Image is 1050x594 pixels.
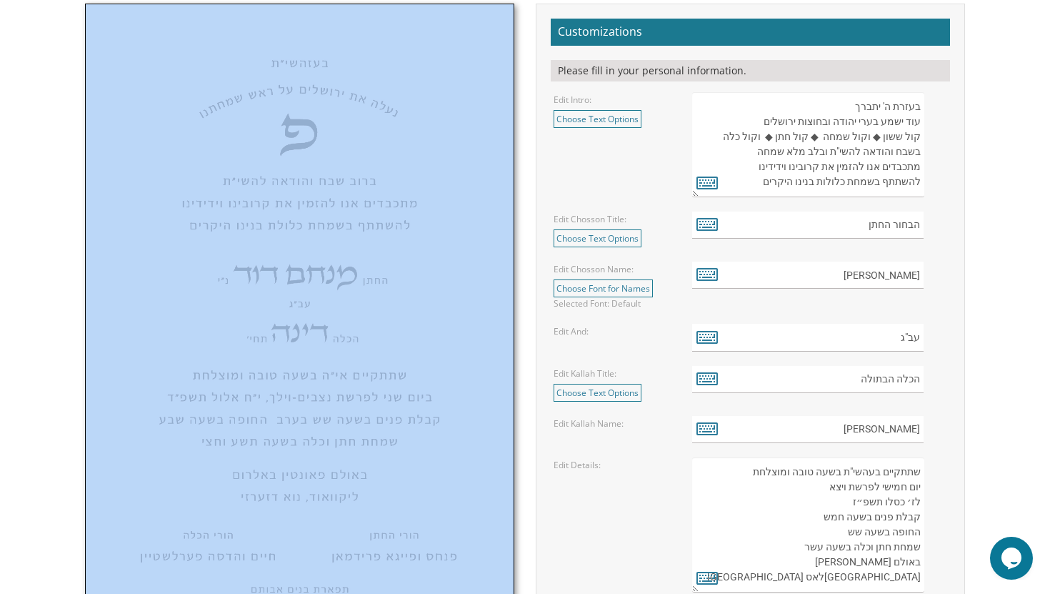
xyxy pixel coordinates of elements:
div: Selected Font: Default [554,297,671,310]
a: Choose Text Options [554,384,641,402]
a: Choose Text Options [554,110,641,128]
a: Choose Font for Names [554,279,653,297]
div: Please fill in your personal information. [551,60,950,81]
label: Edit Kallah Title: [554,367,616,380]
textarea: שתתקיים בעהשי"ת בשעה טובה ומוצלחת יום ראשון לפרשת קדושים ל' [PERSON_NAME] תשע"ט קבלת פנים בשעה שש... [692,457,924,593]
label: Edit Kallah Name: [554,417,624,430]
label: Edit Chosson Name: [554,263,634,275]
label: Edit Chosson Title: [554,213,626,225]
textarea: בעזרת ה' יתברך עוד ישמע בערי יהודה ובחוצות ירושלים קול ששון ◆ וקול שמחה ◆ קול חתן ◆ וקול כלה בשבח... [692,92,924,197]
iframe: chat widget [990,537,1036,580]
label: Edit Details: [554,459,601,471]
label: Edit Intro: [554,94,591,106]
label: Edit And: [554,325,589,337]
a: Choose Text Options [554,229,641,247]
h2: Customizations [551,19,950,46]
